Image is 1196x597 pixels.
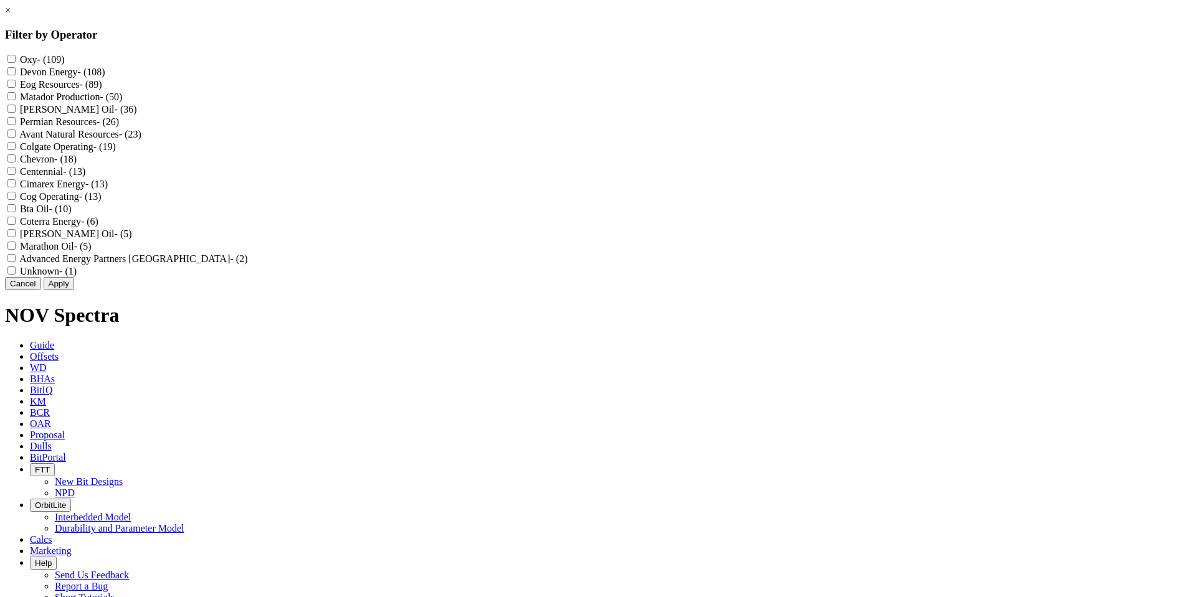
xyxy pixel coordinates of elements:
[30,374,55,384] span: BHAs
[35,558,52,568] span: Help
[5,304,1191,327] h1: NOV Spectra
[30,351,59,362] span: Offsets
[97,116,119,127] span: - (26)
[35,465,50,474] span: FTT
[30,340,54,350] span: Guide
[59,266,77,276] span: - (1)
[20,191,102,202] label: Cog Operating
[74,241,92,251] span: - (5)
[55,570,129,580] a: Send Us Feedback
[30,545,72,556] span: Marketing
[30,385,52,395] span: BitIQ
[93,141,116,152] span: - (19)
[30,362,47,373] span: WD
[20,54,65,65] label: Oxy
[20,204,72,214] label: Bta Oil
[20,141,116,152] label: Colgate Operating
[85,179,108,189] span: - (13)
[30,534,52,545] span: Calcs
[20,179,108,189] label: Cimarex Energy
[20,79,102,90] label: Eog Resources
[54,154,77,164] span: - (18)
[20,228,132,239] label: [PERSON_NAME] Oil
[115,104,137,115] span: - (36)
[55,581,108,591] a: Report a Bug
[30,396,46,407] span: KM
[79,191,102,202] span: - (13)
[20,154,77,164] label: Chevron
[20,216,98,227] label: Coterra Energy
[55,487,75,498] a: NPD
[81,216,98,227] span: - (6)
[37,54,65,65] span: - (109)
[20,67,105,77] label: Devon Energy
[19,129,141,139] label: Avant Natural Resources
[100,92,122,102] span: - (50)
[20,116,119,127] label: Permian Resources
[20,266,77,276] label: Unknown
[63,166,85,177] span: - (13)
[19,253,247,264] label: Advanced Energy Partners [GEOGRAPHIC_DATA]
[5,5,11,16] a: ×
[55,476,123,487] a: New Bit Designs
[80,79,102,90] span: - (89)
[30,452,66,463] span: BitPortal
[5,28,1191,42] h3: Filter by Operator
[20,166,85,177] label: Centennial
[115,228,132,239] span: - (5)
[30,441,52,451] span: Dulls
[20,241,92,251] label: Marathon Oil
[55,512,131,522] a: Interbedded Model
[230,253,247,264] span: - (2)
[35,501,66,510] span: OrbitLite
[55,523,184,534] a: Durability and Parameter Model
[119,129,141,139] span: - (23)
[30,418,51,429] span: OAR
[5,277,41,290] button: Cancel
[30,407,50,418] span: BCR
[30,430,65,440] span: Proposal
[20,104,137,115] label: [PERSON_NAME] Oil
[44,277,74,290] button: Apply
[49,204,72,214] span: - (10)
[20,92,122,102] label: Matador Production
[78,67,105,77] span: - (108)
